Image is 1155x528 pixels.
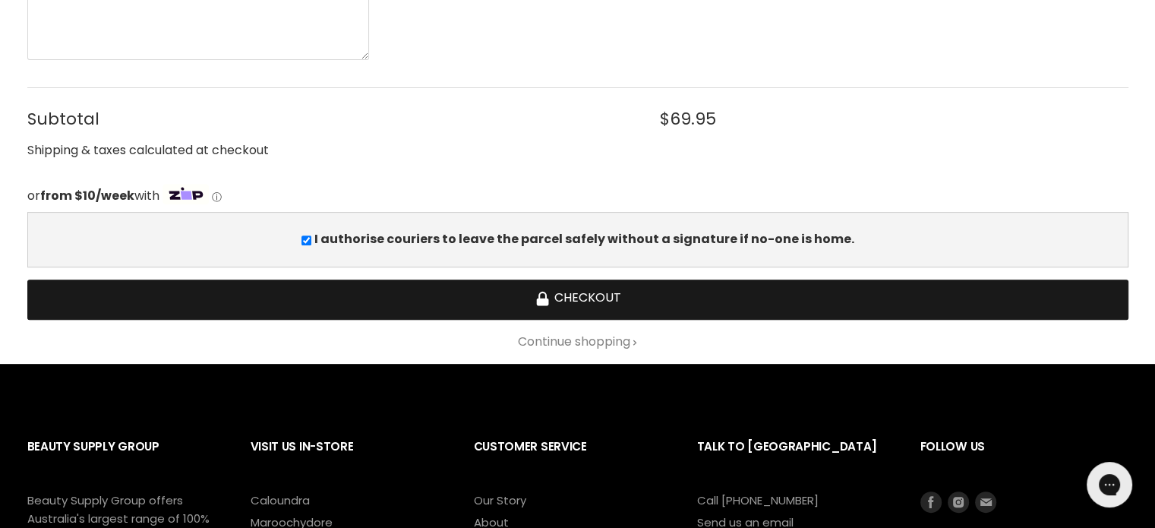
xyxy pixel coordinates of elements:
[27,109,629,128] span: Subtotal
[27,141,1128,160] div: Shipping & taxes calculated at checkout
[660,109,716,128] span: $69.95
[314,230,854,248] b: I authorise couriers to leave the parcel safely without a signature if no-one is home.
[27,187,159,204] span: or with
[27,280,1128,320] button: Checkout
[697,492,819,508] a: Call [PHONE_NUMBER]
[1079,457,1140,513] iframe: Gorgias live chat messenger
[27,428,220,491] h2: Beauty Supply Group
[251,428,443,491] h2: Visit Us In-Store
[697,428,890,491] h2: Talk to [GEOGRAPHIC_DATA]
[163,184,210,205] img: Zip Logo
[920,428,1128,491] h2: Follow us
[474,428,667,491] h2: Customer Service
[251,492,310,508] a: Caloundra
[474,492,526,508] a: Our Story
[40,187,134,204] strong: from $10/week
[27,335,1128,349] a: Continue shopping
